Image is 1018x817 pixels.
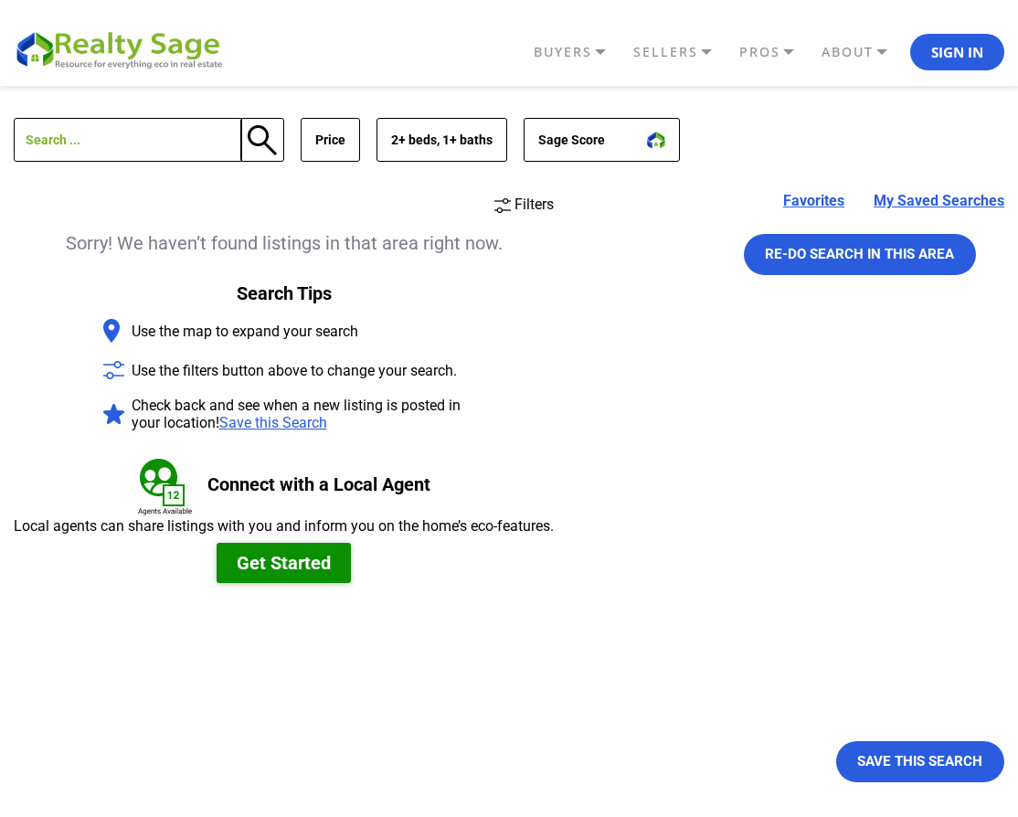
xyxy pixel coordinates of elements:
button: Save This Search [836,741,1005,782]
a: Filters [494,196,554,213]
button: 2+ beds, 1+ baths [376,118,507,162]
span: Use the filters button above to change your search. [132,357,457,383]
a: BUYERS [529,37,629,68]
img: REALTY SAGE [14,27,233,69]
button: Sign In [910,34,1004,70]
p: Sorry! We haven’t found listings in that area right now. [14,230,554,256]
a: PROS [735,37,817,68]
a: My Saved Searches [874,194,1004,208]
a: ABOUT [817,37,910,68]
img: connect local agent [138,459,194,519]
a: Favorites [783,194,844,208]
button: Sage Score [524,118,680,162]
a: SELLERS [629,37,735,68]
input: Search ... [14,118,242,162]
span: Use the map to expand your search [132,318,358,344]
h3: Connect with a Local Agent [207,473,430,495]
a: Save this Search [219,414,327,431]
span: Check back and see when a new listing is posted in your location! [132,397,467,431]
a: Get Started [217,557,351,573]
button: Get Started [217,543,351,583]
button: Re-do search in this area [744,234,977,275]
div: Local agents can share listings with you and inform you on the home’s eco-features. [14,519,554,534]
span: Filters [514,196,554,213]
h3: Search Tips [101,273,467,304]
button: Price [301,118,360,162]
